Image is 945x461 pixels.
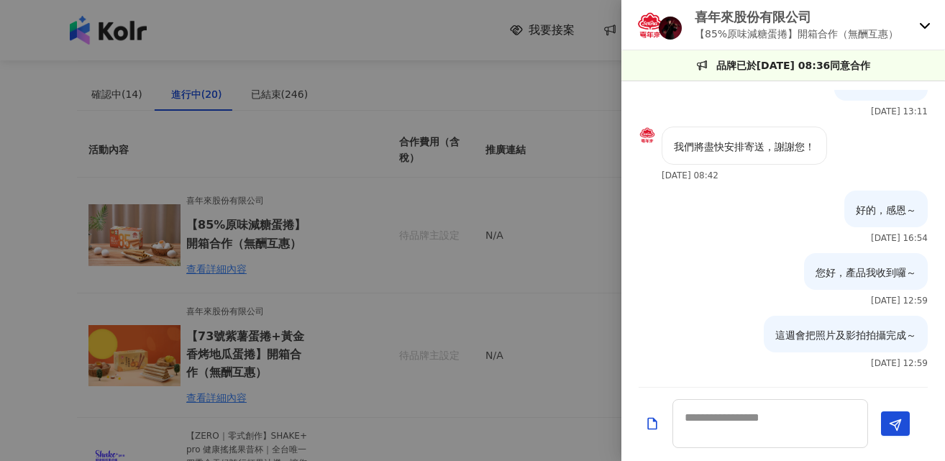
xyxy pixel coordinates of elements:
[816,265,916,280] p: 您好，產品我收到囉～
[639,127,656,144] img: KOL Avatar
[871,296,928,306] p: [DATE] 12:59
[645,411,659,437] button: Add a file
[871,358,928,368] p: [DATE] 12:59
[871,233,928,243] p: [DATE] 16:54
[659,17,682,40] img: KOL Avatar
[881,411,910,436] button: Send
[871,106,928,117] p: [DATE] 13:11
[716,58,871,73] p: 品牌已於[DATE] 08:36同意合作
[856,202,916,218] p: 好的，感恩～
[662,170,718,181] p: [DATE] 08:42
[636,11,665,40] img: KOL Avatar
[695,26,898,42] p: 【85%原味減糖蛋捲】開箱合作（無酬互惠）
[674,139,815,155] p: 我們將盡快安排寄送，謝謝您！
[695,8,898,26] p: 喜年來股份有限公司
[775,327,916,343] p: 這週會把照片及影拍拍攝完成～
